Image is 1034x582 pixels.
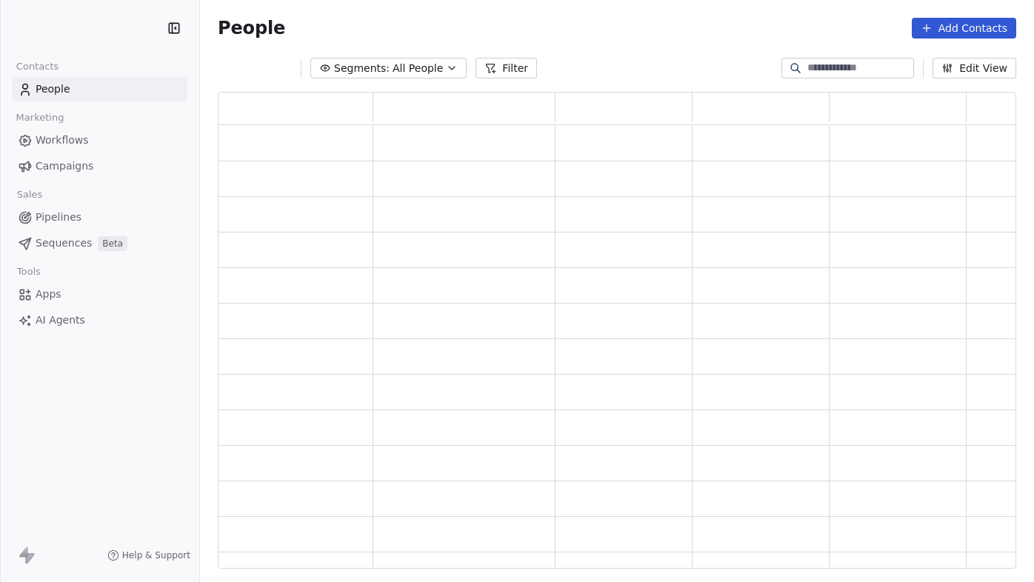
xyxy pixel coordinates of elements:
[12,77,187,101] a: People
[10,107,70,129] span: Marketing
[122,549,190,561] span: Help & Support
[36,210,81,225] span: Pipelines
[12,205,187,230] a: Pipelines
[36,158,93,174] span: Campaigns
[12,231,187,255] a: SequencesBeta
[36,235,92,251] span: Sequences
[393,61,443,76] span: All People
[36,133,89,148] span: Workflows
[476,58,537,78] button: Filter
[36,312,85,328] span: AI Agents
[12,308,187,332] a: AI Agents
[98,236,127,251] span: Beta
[36,287,61,302] span: Apps
[36,81,70,97] span: People
[10,56,65,78] span: Contacts
[933,58,1016,78] button: Edit View
[12,154,187,178] a: Campaigns
[12,282,187,307] a: Apps
[107,549,190,561] a: Help & Support
[10,184,49,206] span: Sales
[334,61,390,76] span: Segments:
[10,261,47,283] span: Tools
[12,128,187,153] a: Workflows
[912,18,1016,39] button: Add Contacts
[218,17,285,39] span: People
